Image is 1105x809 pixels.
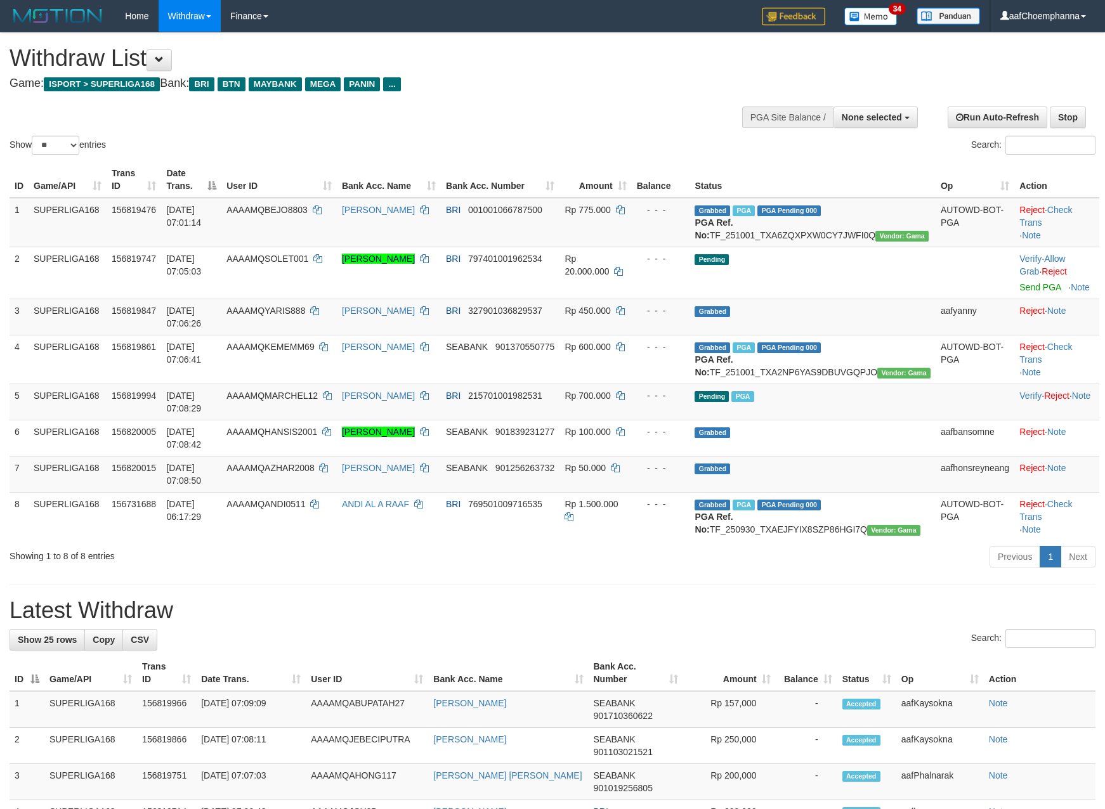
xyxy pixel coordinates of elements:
[112,306,156,316] span: 156819847
[1014,335,1099,384] td: · ·
[842,771,880,782] span: Accepted
[695,217,733,240] b: PGA Ref. No:
[446,306,461,316] span: BRI
[565,499,618,509] span: Rp 1.500.000
[226,254,308,264] span: AAAAMQSOLET001
[1047,427,1066,437] a: Note
[93,635,115,645] span: Copy
[446,427,488,437] span: SEABANK
[632,162,690,198] th: Balance
[10,77,724,90] h4: Game: Bank:
[989,698,1008,708] a: Note
[637,498,685,510] div: - - -
[226,427,317,437] span: AAAAMQHANSIS2001
[695,427,730,438] span: Grabbed
[1019,499,1045,509] a: Reject
[112,205,156,215] span: 156819476
[1014,299,1099,335] td: ·
[29,420,107,456] td: SUPERLIGA168
[1047,306,1066,316] a: Note
[221,162,337,198] th: User ID: activate to sort column ascending
[10,46,724,71] h1: Withdraw List
[166,463,201,486] span: [DATE] 07:08:50
[18,635,77,645] span: Show 25 rows
[936,299,1014,335] td: aafyanny
[637,204,685,216] div: - - -
[468,306,542,316] span: Copy 327901036829537 to clipboard
[1019,342,1072,365] a: Check Trans
[1019,499,1072,522] a: Check Trans
[842,699,880,709] span: Accepted
[565,205,610,215] span: Rp 775.000
[495,427,554,437] span: Copy 901839231277 to clipboard
[757,205,821,216] span: PGA Pending
[695,342,730,353] span: Grabbed
[10,335,29,384] td: 4
[762,8,825,25] img: Feedback.jpg
[1019,205,1072,228] a: Check Trans
[446,391,461,401] span: BRI
[226,499,306,509] span: AAAAMQANDI0511
[166,342,201,365] span: [DATE] 07:06:41
[896,764,984,800] td: aafPhalnarak
[29,384,107,420] td: SUPERLIGA168
[446,205,461,215] span: BRI
[733,500,755,510] span: Marked by aafromsomean
[948,107,1047,128] a: Run Auto-Refresh
[446,499,461,509] span: BRI
[166,499,201,522] span: [DATE] 06:17:29
[984,655,1095,691] th: Action
[306,728,428,764] td: AAAAMQJEBECIPUTRA
[166,254,201,276] span: [DATE] 07:05:03
[226,463,315,473] span: AAAAMQAZHAR2008
[683,691,776,728] td: Rp 157,000
[683,728,776,764] td: Rp 250,000
[196,655,306,691] th: Date Trans.: activate to sort column ascending
[342,499,409,509] a: ANDI AL A RAAF
[10,764,44,800] td: 3
[565,306,610,316] span: Rp 450.000
[433,698,506,708] a: [PERSON_NAME]
[1014,456,1099,492] td: ·
[683,764,776,800] td: Rp 200,000
[875,231,929,242] span: Vendor URL: https://trx31.1velocity.biz
[84,629,123,650] a: Copy
[1014,198,1099,247] td: · ·
[29,335,107,384] td: SUPERLIGA168
[695,391,729,402] span: Pending
[990,546,1040,567] a: Previous
[10,492,29,541] td: 8
[226,205,308,215] span: AAAAMQBEJO8803
[342,306,415,316] a: [PERSON_NAME]
[731,391,754,402] span: Marked by aafromsomean
[695,254,729,265] span: Pending
[29,198,107,247] td: SUPERLIGA168
[29,492,107,541] td: SUPERLIGA168
[1019,342,1045,352] a: Reject
[161,162,221,198] th: Date Trans.: activate to sort column descending
[565,342,610,352] span: Rp 600.000
[989,770,1008,780] a: Note
[29,247,107,299] td: SUPERLIGA168
[495,342,554,352] span: Copy 901370550775 to clipboard
[112,463,156,473] span: 156820015
[44,728,137,764] td: SUPERLIGA168
[776,764,837,800] td: -
[637,252,685,265] div: - - -
[468,254,542,264] span: Copy 797401001962534 to clipboard
[196,728,306,764] td: [DATE] 07:08:11
[1072,391,1091,401] a: Note
[690,198,935,247] td: TF_251001_TXA6ZQXPXW0CY7JWFI0Q
[10,691,44,728] td: 1
[166,205,201,228] span: [DATE] 07:01:14
[306,655,428,691] th: User ID: activate to sort column ascending
[1005,629,1095,648] input: Search:
[196,764,306,800] td: [DATE] 07:07:03
[889,3,906,15] span: 34
[10,629,85,650] a: Show 25 rows
[757,342,821,353] span: PGA Pending
[112,254,156,264] span: 156819747
[10,384,29,420] td: 5
[936,198,1014,247] td: AUTOWD-BOT-PGA
[776,728,837,764] td: -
